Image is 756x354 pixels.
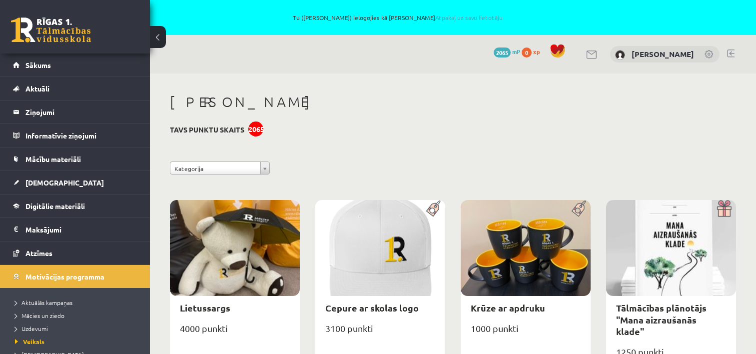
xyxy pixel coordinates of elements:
[494,47,511,57] span: 2065
[13,265,137,288] a: Motivācijas programma
[15,311,140,320] a: Mācies un ziedo
[315,320,445,345] div: 3100 punkti
[13,218,137,241] a: Maksājumi
[13,171,137,194] a: [DEMOGRAPHIC_DATA]
[714,200,736,217] img: Dāvana ar pārsteigumu
[616,302,707,337] a: Tālmācības plānotājs "Mana aizraušanās klade"
[15,298,72,306] span: Aktuālās kampaņas
[25,248,52,257] span: Atzīmes
[471,302,545,313] a: Krūze ar apdruku
[25,201,85,210] span: Digitālie materiāli
[13,147,137,170] a: Mācību materiāli
[180,302,230,313] a: Lietussargs
[174,162,256,175] span: Kategorija
[15,324,48,332] span: Uzdevumi
[25,218,137,241] legend: Maksājumi
[170,320,300,345] div: 4000 punkti
[15,337,44,345] span: Veikals
[115,14,681,20] span: Tu ([PERSON_NAME]) ielogojies kā [PERSON_NAME]
[512,47,520,55] span: mP
[325,302,419,313] a: Cepure ar skolas logo
[522,47,545,55] a: 0 xp
[170,161,270,174] a: Kategorija
[13,77,137,100] a: Aktuāli
[15,311,64,319] span: Mācies un ziedo
[13,53,137,76] a: Sākums
[15,298,140,307] a: Aktuālās kampaņas
[15,324,140,333] a: Uzdevumi
[435,13,503,21] a: Atpakaļ uz savu lietotāju
[615,50,625,60] img: Robijs Cabuls
[11,17,91,42] a: Rīgas 1. Tālmācības vidusskola
[423,200,445,217] img: Populāra prece
[25,84,49,93] span: Aktuāli
[170,125,244,134] h3: Tavs punktu skaits
[568,200,591,217] img: Populāra prece
[13,100,137,123] a: Ziņojumi
[13,124,137,147] a: Informatīvie ziņojumi
[248,121,263,136] div: 2065
[494,47,520,55] a: 2065 mP
[461,320,591,345] div: 1000 punkti
[13,194,137,217] a: Digitālie materiāli
[522,47,532,57] span: 0
[25,178,104,187] span: [DEMOGRAPHIC_DATA]
[15,337,140,346] a: Veikals
[25,154,81,163] span: Mācību materiāli
[25,124,137,147] legend: Informatīvie ziņojumi
[13,241,137,264] a: Atzīmes
[632,49,694,59] a: [PERSON_NAME]
[25,60,51,69] span: Sākums
[25,100,137,123] legend: Ziņojumi
[25,272,104,281] span: Motivācijas programma
[170,93,736,110] h1: [PERSON_NAME]
[533,47,540,55] span: xp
